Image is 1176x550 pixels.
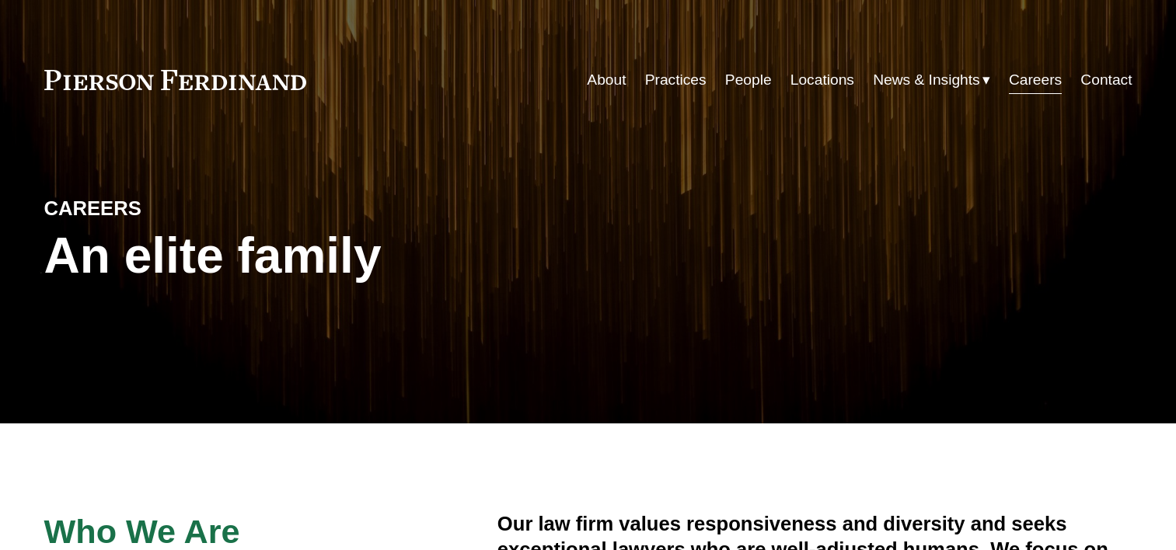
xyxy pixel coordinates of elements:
[873,65,990,95] a: folder dropdown
[587,65,626,95] a: About
[1080,65,1132,95] a: Contact
[790,65,854,95] a: Locations
[1009,65,1062,95] a: Careers
[873,67,980,94] span: News & Insights
[44,196,316,221] h4: CAREERS
[645,65,707,95] a: Practices
[44,228,588,284] h1: An elite family
[725,65,772,95] a: People
[44,513,240,550] span: Who We Are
